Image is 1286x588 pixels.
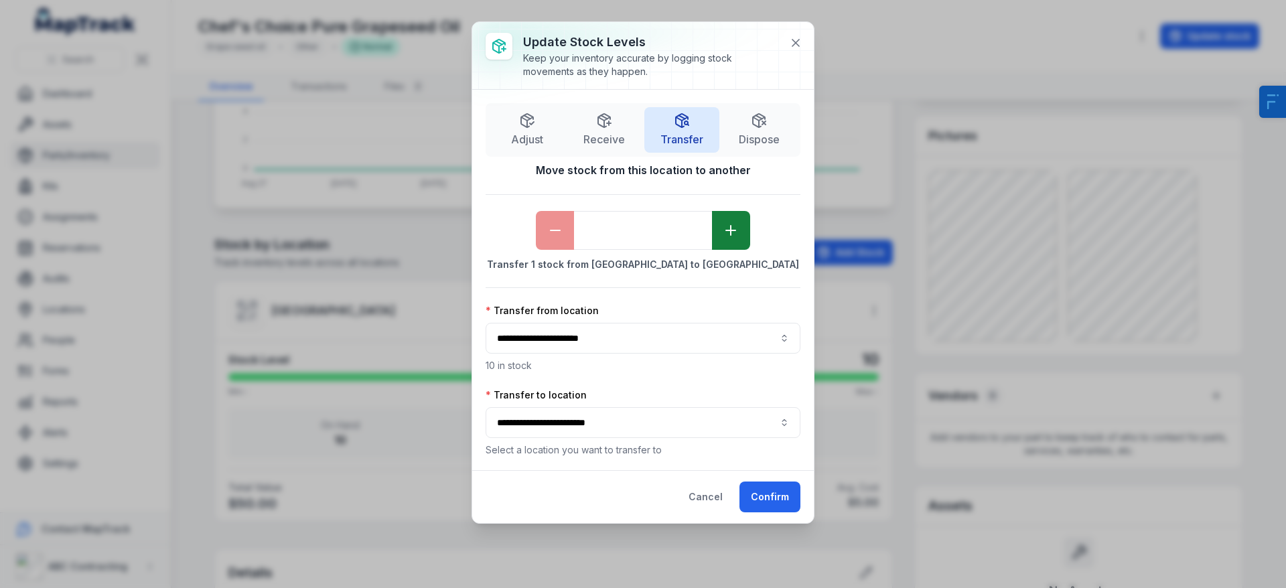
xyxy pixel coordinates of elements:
button: Cancel [677,482,734,512]
span: Adjust [511,131,543,147]
h3: Update stock levels [523,33,779,52]
strong: Transfer 1 stock from [GEOGRAPHIC_DATA] to [GEOGRAPHIC_DATA] [486,258,800,271]
p: Select a location you want to transfer to [486,443,800,457]
span: Dispose [739,131,780,147]
button: Transfer [644,107,719,153]
button: Dispose [722,107,797,153]
label: Transfer from location [486,304,599,317]
div: Keep your inventory accurate by logging stock movements as they happen. [523,52,779,78]
label: Transfer to location [486,388,587,402]
button: Adjust [490,107,565,153]
span: Receive [583,131,625,147]
input: undefined-form-item-label [574,211,712,250]
button: Confirm [739,482,800,512]
button: Receive [567,107,642,153]
strong: Move stock from this location to another [486,162,800,178]
p: 10 in stock [486,359,800,372]
span: Transfer [660,131,703,147]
